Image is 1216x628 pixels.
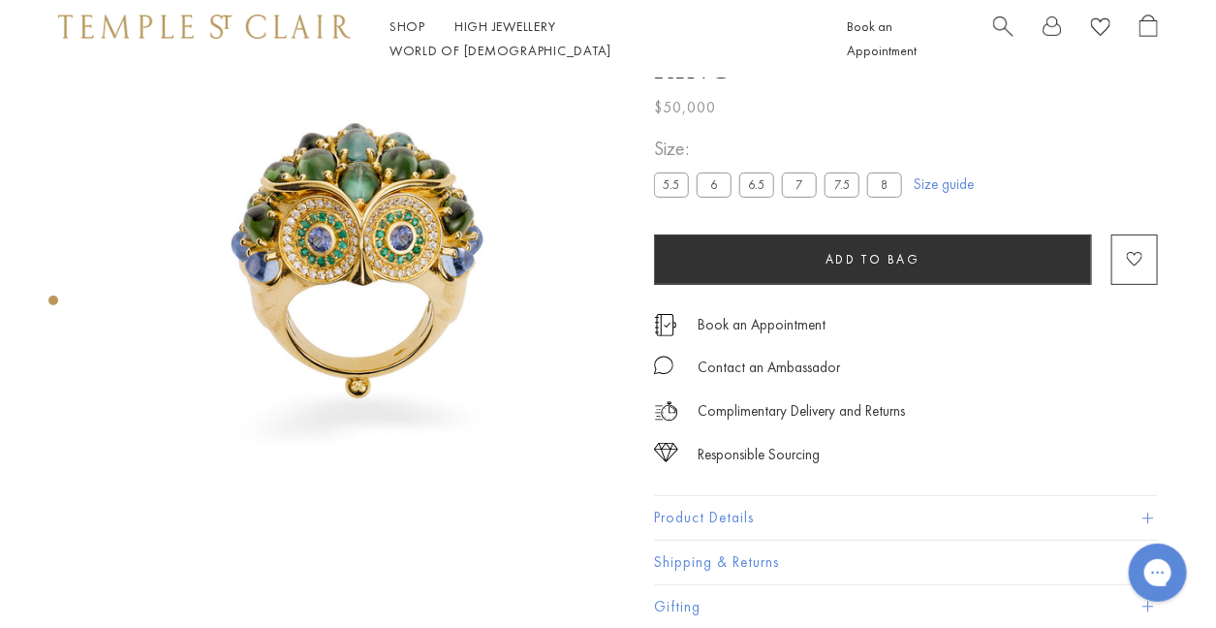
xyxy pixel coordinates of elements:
[654,399,678,424] img: icon_delivery.svg
[826,251,920,267] span: Add to bag
[1139,15,1158,63] a: Open Shopping Bag
[654,173,689,197] label: 5.5
[48,291,58,321] div: Product gallery navigation
[1091,15,1110,45] a: View Wishlist
[58,15,351,38] img: Temple St. Clair
[654,133,910,165] span: Size:
[390,17,425,35] a: ShopShop
[654,541,1158,584] button: Shipping & Returns
[698,314,826,335] a: Book an Appointment
[698,356,840,380] div: Contact an Ambassador
[697,173,732,197] label: 6
[654,496,1158,540] button: Product Details
[390,42,611,59] a: World of [DEMOGRAPHIC_DATA]World of [DEMOGRAPHIC_DATA]
[867,173,902,197] label: 8
[654,95,716,120] span: $50,000
[454,17,556,35] a: High JewelleryHigh Jewellery
[698,443,820,467] div: Responsible Sourcing
[390,15,803,63] nav: Main navigation
[654,314,677,336] img: icon_appointment.svg
[914,174,974,194] a: Size guide
[993,15,1013,63] a: Search
[654,356,673,375] img: MessageIcon-01_2.svg
[782,173,817,197] label: 7
[698,399,905,424] p: Complimentary Delivery and Returns
[654,443,678,462] img: icon_sourcing.svg
[739,173,774,197] label: 6.5
[847,17,917,59] a: Book an Appointment
[825,173,859,197] label: 7.5
[1119,537,1197,609] iframe: Gorgias live chat messenger
[654,235,1092,285] button: Add to bag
